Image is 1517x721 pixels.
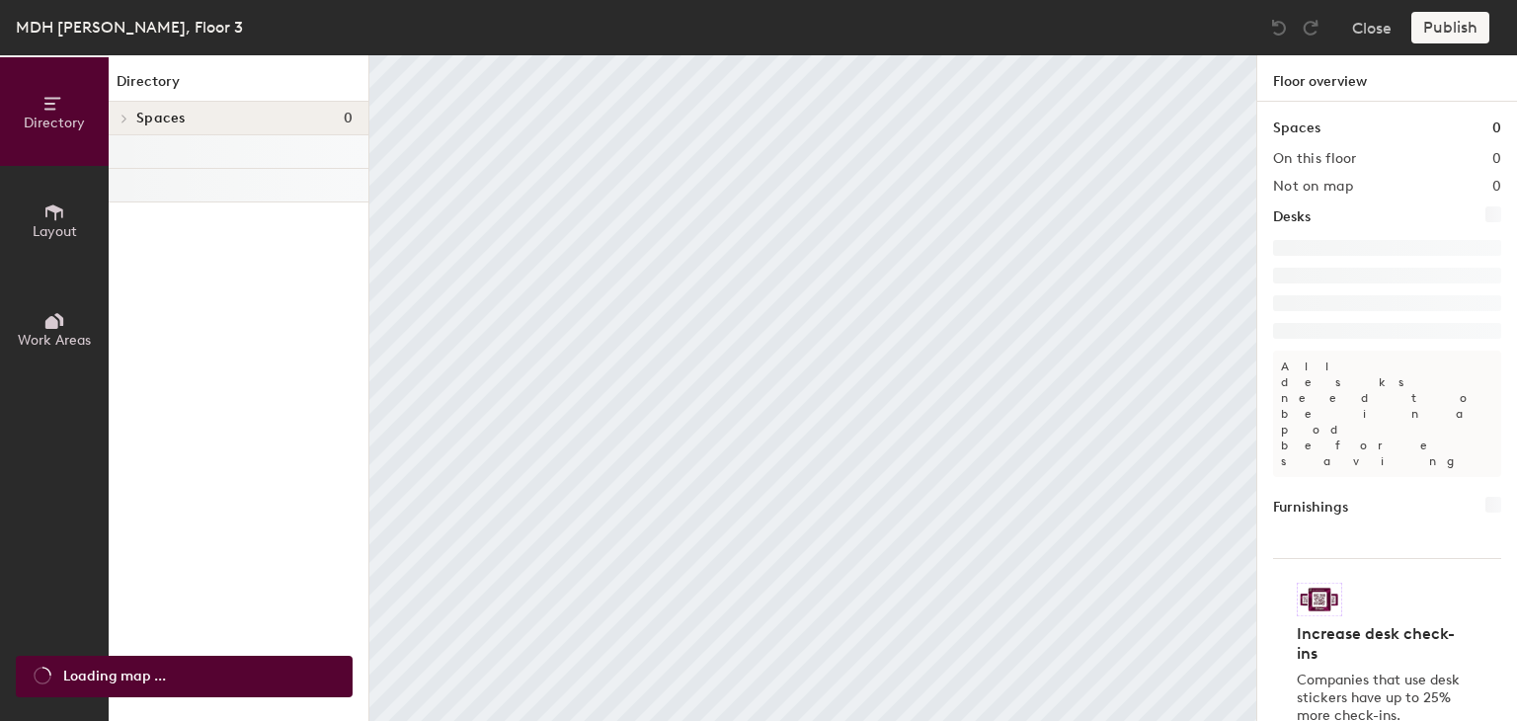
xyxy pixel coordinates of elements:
[24,115,85,131] span: Directory
[1352,12,1392,43] button: Close
[1297,624,1466,664] h4: Increase desk check-ins
[1297,583,1342,616] img: Sticker logo
[18,332,91,349] span: Work Areas
[1492,151,1501,167] h2: 0
[1257,55,1517,102] h1: Floor overview
[1273,497,1348,519] h1: Furnishings
[16,15,243,40] div: MDH [PERSON_NAME], Floor 3
[1273,179,1353,195] h2: Not on map
[1273,151,1357,167] h2: On this floor
[1492,118,1501,139] h1: 0
[1273,118,1320,139] h1: Spaces
[33,223,77,240] span: Layout
[1492,179,1501,195] h2: 0
[369,55,1256,721] canvas: Map
[1269,18,1289,38] img: Undo
[1301,18,1320,38] img: Redo
[1273,351,1501,477] p: All desks need to be in a pod before saving
[136,111,186,126] span: Spaces
[344,111,353,126] span: 0
[1273,206,1311,228] h1: Desks
[109,71,368,102] h1: Directory
[63,666,166,687] span: Loading map ...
